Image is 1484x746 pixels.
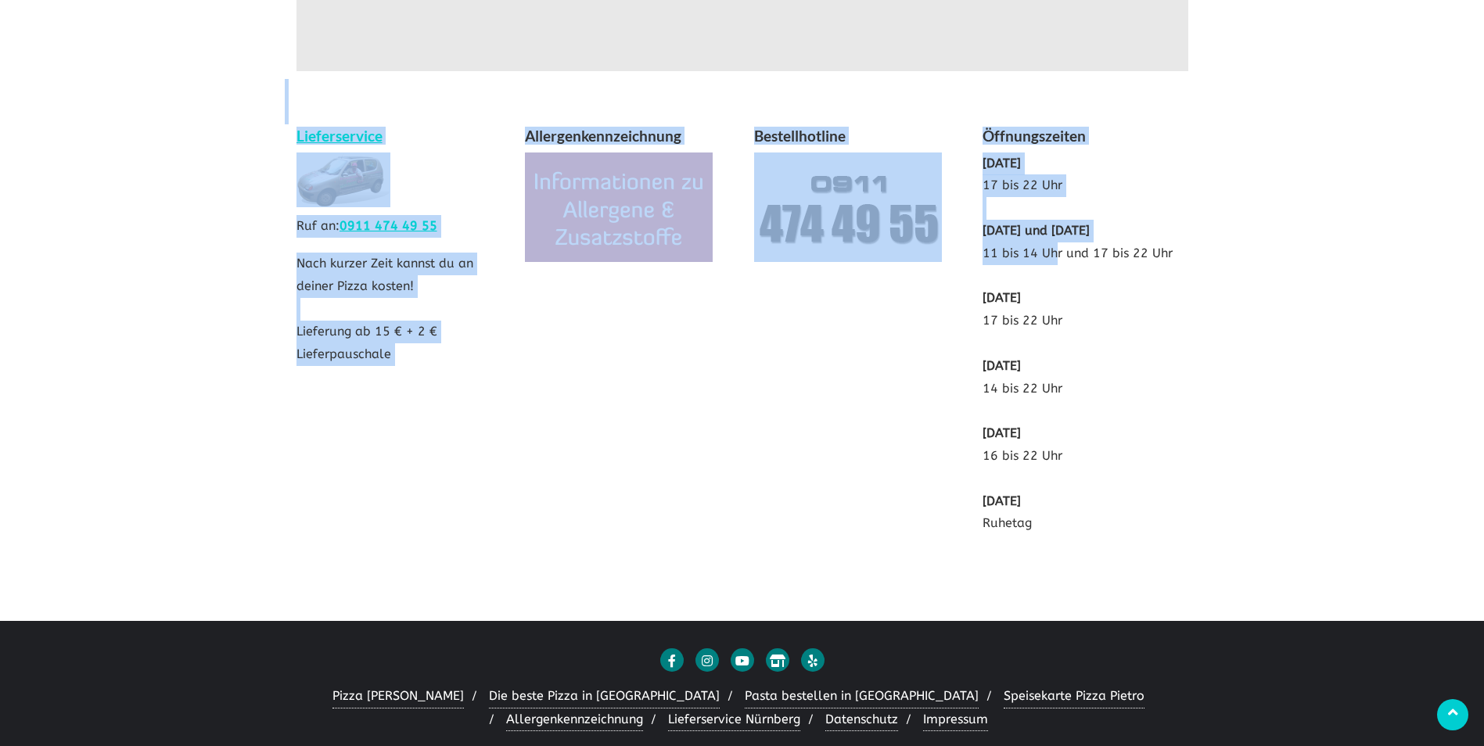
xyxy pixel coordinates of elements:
a: Speisekarte Pizza Pietro [1004,685,1144,708]
img: allergenkennzeichnung [525,152,713,262]
a: Pasta bestellen in [GEOGRAPHIC_DATA] [745,685,979,708]
a: Allergenkennzeichnung [506,708,643,732]
b: [DATE] [983,425,1021,440]
b: [DATE] [983,358,1021,373]
img: lieferservice pietro [296,152,390,207]
a: Impressum [923,708,988,732]
img: Pizza Pietro anrufen 09114744955 [754,152,942,262]
b: [DATE] und [DATE] [983,223,1090,238]
h4: Öffnungszeiten [983,124,1188,152]
a: 0911 474 49 55 [340,218,437,233]
p: Ruf an: [296,215,502,238]
a: Lieferservice Nürnberg [668,708,800,732]
b: [DATE] [983,493,1021,508]
h4: Allergenkennzeichnung [525,124,731,152]
b: [DATE] [983,290,1021,305]
h4: Bestellhotline [754,124,960,152]
a: Die beste Pizza in [GEOGRAPHIC_DATA] [489,685,720,708]
div: Nach kurzer Zeit kannst du an deiner Pizza kosten! Lieferung ab 15 € + 2 € Lieferpauschale [285,124,514,382]
b: [DATE] [983,156,1021,170]
a: Lieferservice [296,127,383,145]
a: Datenschutz [825,708,898,732]
a: Pizza [PERSON_NAME] [332,685,464,708]
p: 17 bis 22 Uhr 11 bis 14 Uhr und 17 bis 22 Uhr 17 bis 22 Uhr 14 bis 22 Uhr 16 bis 22 Uhr Ruhetag [983,152,1188,536]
